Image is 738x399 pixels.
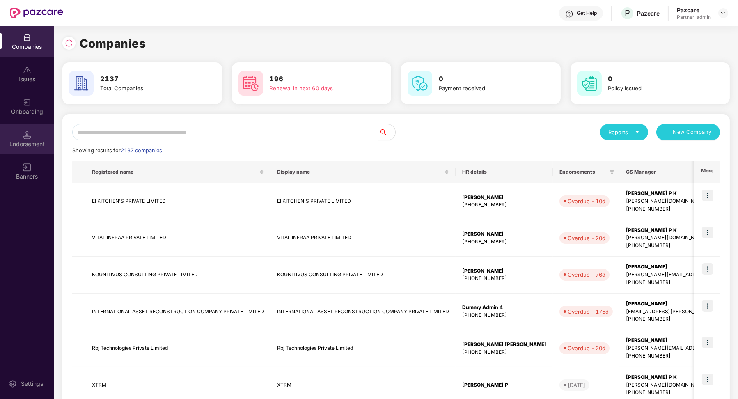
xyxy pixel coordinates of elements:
[608,128,640,136] div: Reports
[568,234,605,242] div: Overdue - 20d
[677,6,711,14] div: Pazcare
[608,84,704,93] div: Policy issued
[462,267,546,275] div: [PERSON_NAME]
[608,74,704,85] h3: 0
[462,230,546,238] div: [PERSON_NAME]
[673,128,712,136] span: New Company
[439,74,534,85] h3: 0
[702,190,713,201] img: icon
[270,330,456,367] td: Rbj Technologies Private Limited
[568,271,605,279] div: Overdue - 76d
[65,39,73,47] img: svg+xml;base64,PHN2ZyBpZD0iUmVsb2FkLTMyeDMyIiB4bWxucz0iaHR0cDovL3d3dy53My5vcmcvMjAwMC9zdmciIHdpZH...
[656,124,720,140] button: plusNew Company
[85,183,270,220] td: EI KITCHEN'S PRIVATE LIMITED
[565,10,573,18] img: svg+xml;base64,PHN2ZyBpZD0iSGVscC0zMngzMiIgeG1sbnM9Imh0dHA6Ly93d3cudzMub3JnLzIwMDAvc3ZnIiB3aWR0aD...
[702,227,713,238] img: icon
[702,263,713,275] img: icon
[92,169,258,175] span: Registered name
[665,129,670,136] span: plus
[568,344,605,352] div: Overdue - 20d
[100,84,195,93] div: Total Companies
[23,66,31,74] img: svg+xml;base64,PHN2ZyBpZD0iSXNzdWVzX2Rpc2FibGVkIiB4bWxucz0iaHR0cDovL3d3dy53My5vcmcvMjAwMC9zdmciIH...
[610,170,614,174] span: filter
[270,84,365,93] div: Renewal in next 60 days
[18,380,46,388] div: Settings
[702,300,713,312] img: icon
[408,71,432,96] img: svg+xml;base64,PHN2ZyB4bWxucz0iaHR0cDovL3d3dy53My5vcmcvMjAwMC9zdmciIHdpZHRoPSI2MCIgaGVpZ2h0PSI2MC...
[462,349,546,356] div: [PHONE_NUMBER]
[559,169,606,175] span: Endorsements
[635,129,640,135] span: caret-down
[85,161,270,183] th: Registered name
[270,294,456,330] td: INTERNATIONAL ASSET RECONSTRUCTION COMPANY PRIVATE LIMITED
[270,183,456,220] td: EI KITCHEN'S PRIVATE LIMITED
[238,71,263,96] img: svg+xml;base64,PHN2ZyB4bWxucz0iaHR0cDovL3d3dy53My5vcmcvMjAwMC9zdmciIHdpZHRoPSI2MCIgaGVpZ2h0PSI2MC...
[270,161,456,183] th: Display name
[270,220,456,257] td: VITAL INFRAA PRIVATE LIMITED
[625,8,630,18] span: P
[577,10,597,16] div: Get Help
[85,220,270,257] td: VITAL INFRAA PRIVATE LIMITED
[23,99,31,107] img: svg+xml;base64,PHN2ZyB3aWR0aD0iMjAiIGhlaWdodD0iMjAiIHZpZXdCb3g9IjAgMCAyMCAyMCIgZmlsbD0ibm9uZSIgeG...
[23,163,31,172] img: svg+xml;base64,PHN2ZyB3aWR0aD0iMTYiIGhlaWdodD0iMTYiIHZpZXdCb3g9IjAgMCAxNiAxNiIgZmlsbD0ibm9uZSIgeG...
[462,238,546,246] div: [PHONE_NUMBER]
[85,330,270,367] td: Rbj Technologies Private Limited
[462,312,546,319] div: [PHONE_NUMBER]
[462,275,546,282] div: [PHONE_NUMBER]
[85,257,270,294] td: KOGNITIVUS CONSULTING PRIVATE LIMITED
[85,294,270,330] td: INTERNATIONAL ASSET RECONSTRUCTION COMPANY PRIVATE LIMITED
[439,84,534,93] div: Payment received
[69,71,94,96] img: svg+xml;base64,PHN2ZyB4bWxucz0iaHR0cDovL3d3dy53My5vcmcvMjAwMC9zdmciIHdpZHRoPSI2MCIgaGVpZ2h0PSI2MC...
[277,169,443,175] span: Display name
[121,147,163,154] span: 2137 companies.
[577,71,602,96] img: svg+xml;base64,PHN2ZyB4bWxucz0iaHR0cDovL3d3dy53My5vcmcvMjAwMC9zdmciIHdpZHRoPSI2MCIgaGVpZ2h0PSI2MC...
[568,381,585,389] div: [DATE]
[702,374,713,385] img: icon
[9,380,17,388] img: svg+xml;base64,PHN2ZyBpZD0iU2V0dGluZy0yMHgyMCIgeG1sbnM9Imh0dHA6Ly93d3cudzMub3JnLzIwMDAvc3ZnIiB3aW...
[720,10,727,16] img: svg+xml;base64,PHN2ZyBpZD0iRHJvcGRvd24tMzJ4MzIiIHhtbG5zPSJodHRwOi8vd3d3LnczLm9yZy8yMDAwL3N2ZyIgd2...
[462,194,546,202] div: [PERSON_NAME]
[456,161,553,183] th: HR details
[568,197,605,205] div: Overdue - 10d
[462,304,546,312] div: Dummy Admin 4
[100,74,195,85] h3: 2137
[270,257,456,294] td: KOGNITIVUS CONSULTING PRIVATE LIMITED
[462,381,546,389] div: [PERSON_NAME] P
[702,337,713,348] img: icon
[462,341,546,349] div: [PERSON_NAME] [PERSON_NAME]
[694,161,720,183] th: More
[10,8,63,18] img: New Pazcare Logo
[568,307,609,316] div: Overdue - 175d
[378,124,396,140] button: search
[23,34,31,42] img: svg+xml;base64,PHN2ZyBpZD0iQ29tcGFuaWVzIiB4bWxucz0iaHR0cDovL3d3dy53My5vcmcvMjAwMC9zdmciIHdpZHRoPS...
[72,147,163,154] span: Showing results for
[80,34,146,53] h1: Companies
[637,9,660,17] div: Pazcare
[378,129,395,135] span: search
[677,14,711,21] div: Partner_admin
[608,167,616,177] span: filter
[462,201,546,209] div: [PHONE_NUMBER]
[270,74,365,85] h3: 196
[23,131,31,139] img: svg+xml;base64,PHN2ZyB3aWR0aD0iMTQuNSIgaGVpZ2h0PSIxNC41IiB2aWV3Qm94PSIwIDAgMTYgMTYiIGZpbGw9Im5vbm...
